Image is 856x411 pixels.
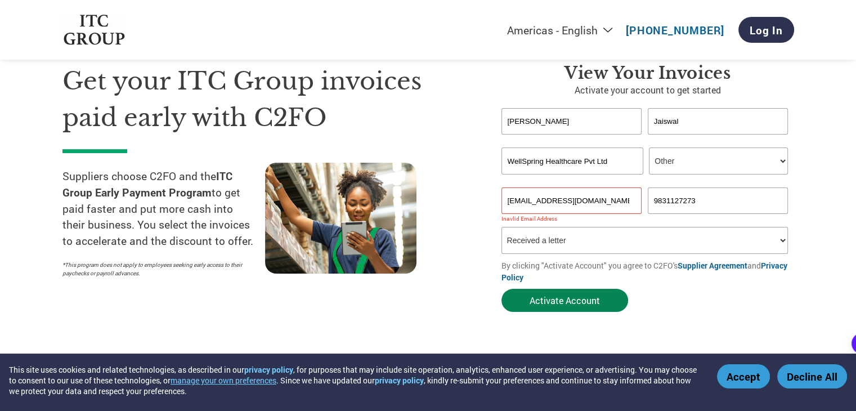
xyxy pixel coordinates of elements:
button: Decline All [777,364,847,388]
div: Inavlid Phone Number [648,215,788,222]
a: Log In [738,17,794,43]
button: manage your own preferences [171,375,276,386]
input: Phone* [648,187,788,214]
h3: View Your Invoices [501,63,794,83]
a: privacy policy [244,364,293,375]
div: Inavlid Email Address [501,215,642,222]
a: Privacy Policy [501,260,787,283]
p: *This program does not apply to employees seeking early access to their paychecks or payroll adva... [62,261,254,278]
button: Accept [717,364,770,388]
div: Invalid last name or last name is too long [648,136,788,143]
button: Activate Account [501,289,628,312]
p: By clicking "Activate Account" you agree to C2FO's and [501,260,794,283]
input: Last Name* [648,108,788,135]
p: Activate your account to get started [501,83,794,97]
input: Your company name* [501,148,643,175]
input: Invalid Email format [501,187,642,214]
h1: Get your ITC Group invoices paid early with C2FO [62,63,468,136]
strong: ITC Group Early Payment Program [62,169,232,199]
a: [PHONE_NUMBER] [626,23,724,37]
input: First Name* [501,108,642,135]
div: Invalid company name or company name is too long [501,176,788,183]
a: Supplier Agreement [678,260,747,271]
p: Suppliers choose C2FO and the to get paid faster and put more cash into their business. You selec... [62,168,265,249]
img: ITC Group [62,15,127,46]
div: Invalid first name or first name is too long [501,136,642,143]
a: privacy policy [375,375,424,386]
div: This site uses cookies and related technologies, as described in our , for purposes that may incl... [9,364,701,396]
select: Title/Role [649,148,788,175]
img: supply chain worker [265,163,416,274]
